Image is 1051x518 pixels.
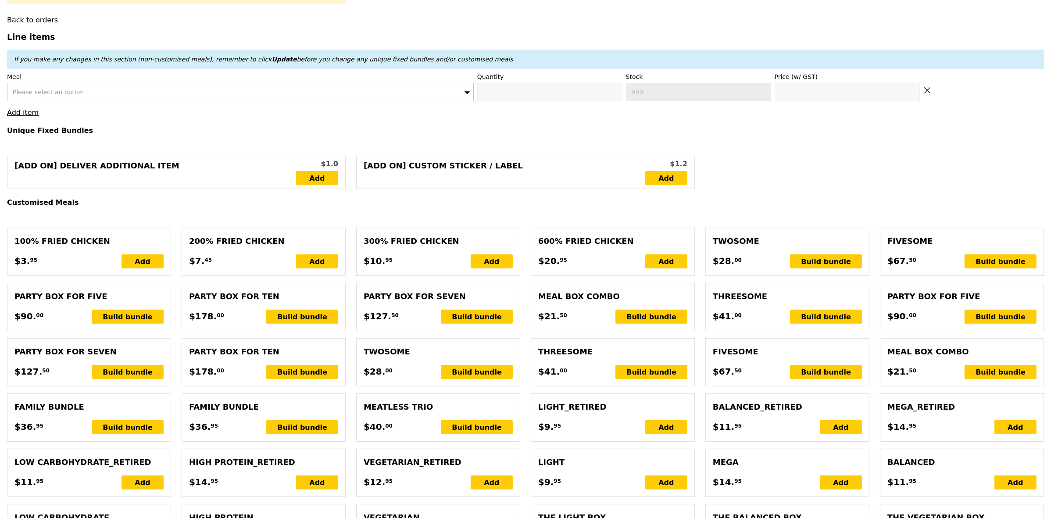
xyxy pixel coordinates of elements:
div: Light [538,456,687,468]
span: 95 [554,478,561,485]
span: $9. [538,420,554,433]
span: 00 [734,312,742,319]
div: Twosome [713,235,862,247]
em: If you make any changes in this section (non-customised meals), remember to click before you chan... [14,56,513,63]
div: Build bundle [266,420,338,434]
span: 95 [385,257,393,264]
div: Party Box for Seven [14,346,164,358]
span: 95 [385,478,393,485]
label: Stock [626,72,771,81]
span: $14. [887,420,909,433]
div: Build bundle [92,420,164,434]
span: $28. [364,365,385,378]
div: Add [122,254,164,268]
div: Mega [713,456,862,468]
span: 00 [217,367,224,374]
span: $21. [887,365,909,378]
span: 50 [909,257,916,264]
div: Threesome [713,290,862,303]
span: 00 [560,367,567,374]
span: 95 [30,257,37,264]
div: 600% Fried Chicken [538,235,687,247]
span: $178. [189,365,217,378]
div: Add [645,420,687,434]
span: 00 [734,257,742,264]
span: 00 [385,422,393,429]
div: $1.2 [645,159,687,169]
div: 200% Fried Chicken [189,235,338,247]
div: Meal Box Combo [887,346,1037,358]
div: Add [820,420,862,434]
label: Meal [7,72,474,81]
div: Add [994,475,1037,489]
div: High Protein_RETIRED [189,456,338,468]
span: $21. [538,310,560,323]
span: $12. [364,475,385,489]
div: Build bundle [790,310,862,324]
div: Build bundle [790,254,862,268]
span: $14. [713,475,734,489]
label: Quantity [477,72,622,81]
span: 95 [734,478,742,485]
div: Build bundle [965,310,1037,324]
span: 00 [217,312,224,319]
div: Add [471,475,513,489]
span: 95 [909,422,916,429]
div: Build bundle [441,420,513,434]
div: Add [296,475,338,489]
div: Threesome [538,346,687,358]
span: Please select an option [13,89,84,96]
a: Add [296,171,338,185]
span: $67. [713,365,734,378]
a: Add [645,171,687,185]
span: 95 [36,478,43,485]
span: $11. [713,420,734,433]
span: 50 [391,312,399,319]
div: Fivesome [713,346,862,358]
a: Back to orders [7,16,58,24]
span: $7. [189,254,204,268]
div: Fivesome [887,235,1037,247]
div: $1.0 [296,159,338,169]
div: Mega_RETIRED [887,401,1037,413]
span: $28. [713,254,734,268]
span: 95 [560,257,567,264]
div: 300% Fried Chicken [364,235,513,247]
div: Build bundle [441,365,513,379]
span: $178. [189,310,217,323]
div: Build bundle [441,310,513,324]
h3: Line items [7,32,1044,42]
span: $90. [887,310,909,323]
span: $10. [364,254,385,268]
div: Meal Box Combo [538,290,687,303]
div: Build bundle [615,365,687,379]
span: $41. [713,310,734,323]
div: Family Bundle [189,401,338,413]
span: 00 [385,367,393,374]
div: Add [994,420,1037,434]
span: 95 [734,422,742,429]
div: Party Box for Ten [189,346,338,358]
span: $90. [14,310,36,323]
b: Update [272,56,297,63]
div: [Add on] Deliver Additional Item [14,160,296,185]
div: Party Box for Five [14,290,164,303]
div: Build bundle [790,365,862,379]
span: $3. [14,254,30,268]
div: Build bundle [92,365,164,379]
div: Balanced_RETIRED [713,401,862,413]
div: Party Box for Ten [189,290,338,303]
div: Light_RETIRED [538,401,687,413]
span: $127. [14,365,42,378]
span: 95 [211,478,218,485]
label: Price (w/ GST) [775,72,920,81]
a: Add item [7,108,39,117]
span: 00 [36,312,43,319]
div: Build bundle [615,310,687,324]
span: $40. [364,420,385,433]
div: Add [645,475,687,489]
span: $67. [887,254,909,268]
div: Build bundle [266,310,338,324]
div: Low Carbohydrate_RETIRED [14,456,164,468]
span: 95 [36,422,43,429]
